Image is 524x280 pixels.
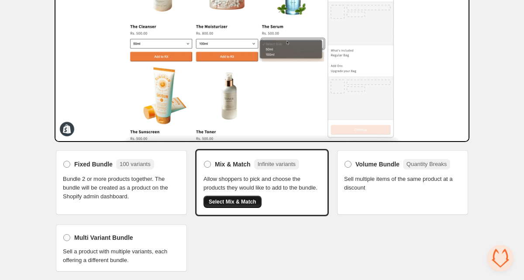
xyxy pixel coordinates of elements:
[120,161,151,167] span: 100 variants
[63,247,180,265] span: Sell a product with multiple variants, each offering a different bundle.
[203,175,321,192] span: Allow shoppers to pick and choose the products they would like to add to the bundle.
[203,196,262,208] button: Select Mix & Match
[355,160,400,169] span: Volume Bundle
[215,160,251,169] span: Mix & Match
[258,161,296,167] span: Infinite variants
[63,175,180,201] span: Bundle 2 or more products together. The bundle will be created as a product on the Shopify admin ...
[74,233,133,242] span: Multi Variant Bundle
[407,161,447,167] span: Quantity Breaks
[74,160,113,169] span: Fixed Bundle
[487,245,514,271] div: Open chat
[209,198,256,205] span: Select Mix & Match
[344,175,461,192] span: Sell multiple items of the same product at a discount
